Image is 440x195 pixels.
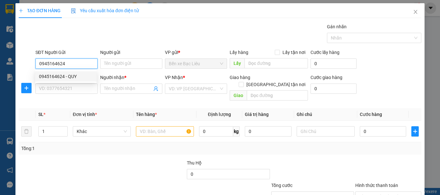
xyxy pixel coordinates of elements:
div: SĐT Người Gửi [35,49,98,56]
input: Dọc đường [244,58,308,68]
span: Bến xe Bạc Liêu [169,59,223,68]
span: Lấy tận nơi [280,49,308,56]
button: plus [21,83,32,93]
label: Gán nhãn [327,24,347,29]
span: Định lượng [208,112,231,117]
input: Dọc đường [247,90,308,101]
img: icon [71,8,76,13]
div: VP gửi [165,49,227,56]
div: Người nhận [100,74,162,81]
span: Giá trị hàng [245,112,269,117]
span: Yêu cầu xuất hóa đơn điện tử [71,8,139,13]
span: plus [19,8,23,13]
label: Hình thức thanh toán [355,183,398,188]
input: Cước giao hàng [311,84,357,94]
div: Tổng: 1 [21,145,170,152]
input: 0 [245,126,291,137]
span: user-add [153,86,158,91]
span: Tổng cước [271,183,292,188]
span: close [413,9,418,14]
div: 0945164624 - QUY [35,71,97,82]
span: plus [22,85,31,91]
input: Ghi Chú [297,126,355,137]
div: Người gửi [100,49,162,56]
span: Cước hàng [360,112,382,117]
span: Lấy [230,58,244,68]
span: [GEOGRAPHIC_DATA] tận nơi [244,81,308,88]
label: Cước lấy hàng [311,50,340,55]
span: Giao hàng [230,75,250,80]
span: plus [412,129,418,134]
span: Thu Hộ [187,160,202,165]
span: Đơn vị tính [73,112,97,117]
button: delete [21,126,32,137]
span: Lấy hàng [230,50,248,55]
span: VP Nhận [165,75,183,80]
span: Giao [230,90,247,101]
th: Ghi chú [294,108,357,121]
span: SL [38,112,43,117]
button: plus [411,126,419,137]
button: Close [407,3,425,21]
input: Cước lấy hàng [311,58,357,69]
input: VD: Bàn, Ghế [136,126,194,137]
span: TẠO ĐƠN HÀNG [19,8,61,13]
span: kg [233,126,240,137]
label: Cước giao hàng [311,75,342,80]
span: Tên hàng [136,112,157,117]
div: 0945164624 - QUY [39,73,93,80]
span: Khác [77,127,127,136]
